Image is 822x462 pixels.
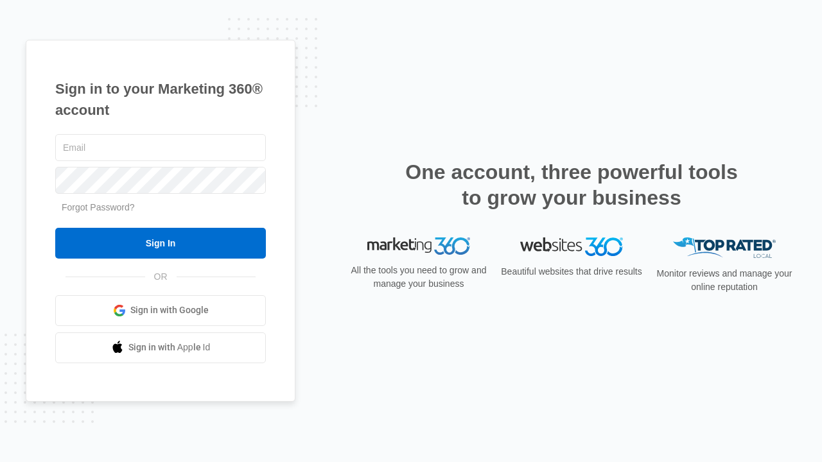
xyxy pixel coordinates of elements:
[55,332,266,363] a: Sign in with Apple Id
[401,159,742,210] h2: One account, three powerful tools to grow your business
[55,134,266,161] input: Email
[347,264,491,291] p: All the tools you need to grow and manage your business
[500,265,643,278] p: Beautiful websites that drive results
[55,295,266,326] a: Sign in with Google
[367,237,470,255] img: Marketing 360
[55,228,266,259] input: Sign In
[128,341,211,354] span: Sign in with Apple Id
[673,237,776,259] img: Top Rated Local
[62,202,135,212] a: Forgot Password?
[145,270,177,284] span: OR
[130,304,209,317] span: Sign in with Google
[652,267,796,294] p: Monitor reviews and manage your online reputation
[55,78,266,121] h1: Sign in to your Marketing 360® account
[520,237,623,256] img: Websites 360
